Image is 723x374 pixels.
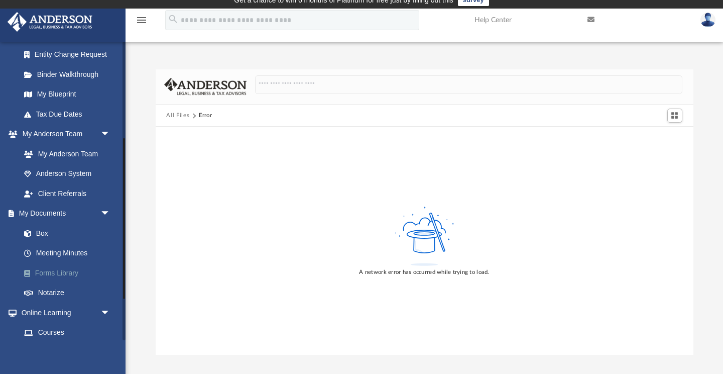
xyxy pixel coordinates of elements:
[168,14,179,25] i: search
[136,19,148,26] a: menu
[7,204,126,224] a: My Documentsarrow_drop_down
[14,183,120,204] a: Client Referrals
[14,223,120,243] a: Box
[7,124,120,144] a: My Anderson Teamarrow_drop_down
[14,144,115,164] a: My Anderson Team
[14,84,120,105] a: My Blueprint
[667,109,682,123] button: Switch to Grid View
[100,124,120,145] span: arrow_drop_down
[199,111,212,120] div: Error
[136,14,148,26] i: menu
[5,12,95,32] img: Anderson Advisors Platinum Portal
[100,204,120,224] span: arrow_drop_down
[14,45,126,65] a: Entity Change Request
[14,283,126,303] a: Notarize
[700,13,715,27] img: User Pic
[166,111,189,120] button: All Files
[14,164,120,184] a: Anderson System
[14,64,126,84] a: Binder Walkthrough
[14,323,120,343] a: Courses
[14,104,126,124] a: Tax Due Dates
[7,303,120,323] a: Online Learningarrow_drop_down
[100,303,120,323] span: arrow_drop_down
[255,75,682,95] input: Search files and folders
[14,263,126,283] a: Forms Library
[14,243,126,263] a: Meeting Minutes
[359,268,489,277] div: A network error has occurred while trying to load.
